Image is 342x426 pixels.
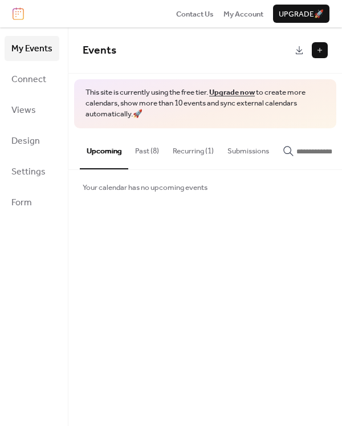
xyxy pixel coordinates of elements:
[166,128,221,168] button: Recurring (1)
[5,67,59,92] a: Connect
[223,9,263,20] span: My Account
[5,98,59,123] a: Views
[13,7,24,20] img: logo
[11,71,46,89] span: Connect
[221,128,276,168] button: Submissions
[11,194,32,212] span: Form
[223,8,263,19] a: My Account
[11,40,52,58] span: My Events
[11,102,36,120] span: Views
[5,36,59,61] a: My Events
[209,85,255,100] a: Upgrade now
[85,87,325,120] span: This site is currently using the free tier. to create more calendars, show more than 10 events an...
[5,159,59,184] a: Settings
[5,128,59,153] a: Design
[176,9,214,20] span: Contact Us
[11,132,40,151] span: Design
[273,5,329,23] button: Upgrade🚀
[11,163,46,181] span: Settings
[279,9,324,20] span: Upgrade 🚀
[83,40,116,61] span: Events
[176,8,214,19] a: Contact Us
[5,190,59,215] a: Form
[128,128,166,168] button: Past (8)
[83,182,207,193] span: Your calendar has no upcoming events
[80,128,128,169] button: Upcoming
